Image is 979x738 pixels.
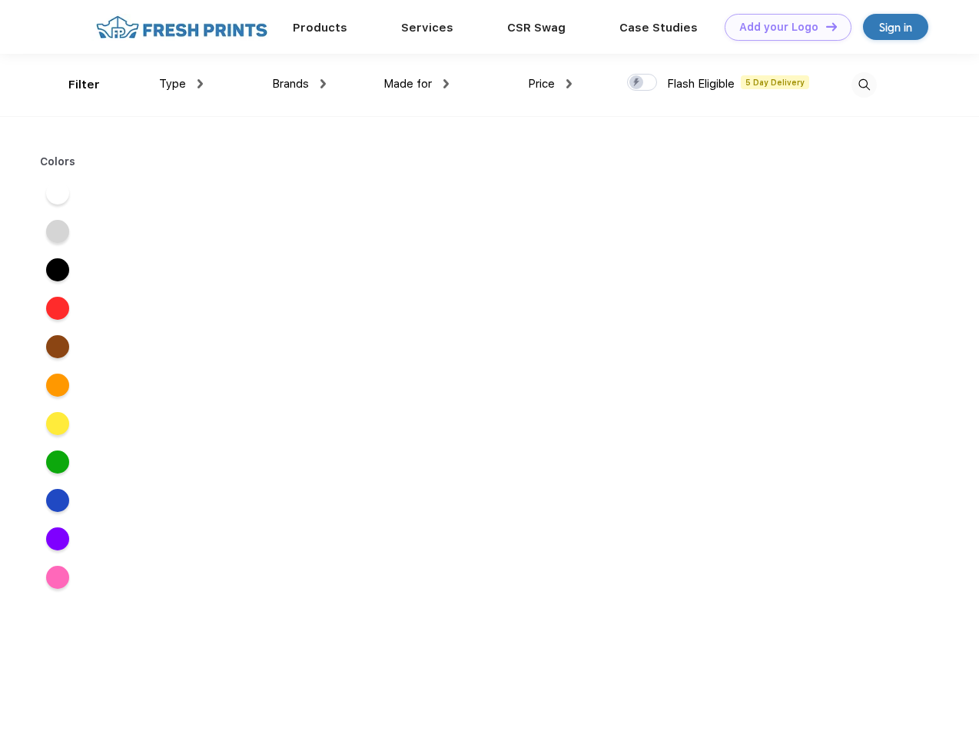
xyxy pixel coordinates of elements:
img: fo%20logo%202.webp [91,14,272,41]
span: Made for [383,77,432,91]
div: Colors [28,154,88,170]
img: desktop_search.svg [851,72,877,98]
span: Price [528,77,555,91]
img: dropdown.png [197,79,203,88]
img: dropdown.png [320,79,326,88]
img: DT [826,22,837,31]
span: Brands [272,77,309,91]
a: Sign in [863,14,928,40]
div: Add your Logo [739,21,818,34]
img: dropdown.png [443,79,449,88]
div: Filter [68,76,100,94]
span: Flash Eligible [667,77,735,91]
img: dropdown.png [566,79,572,88]
span: 5 Day Delivery [741,75,809,89]
span: Type [159,77,186,91]
a: Products [293,21,347,35]
div: Sign in [879,18,912,36]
